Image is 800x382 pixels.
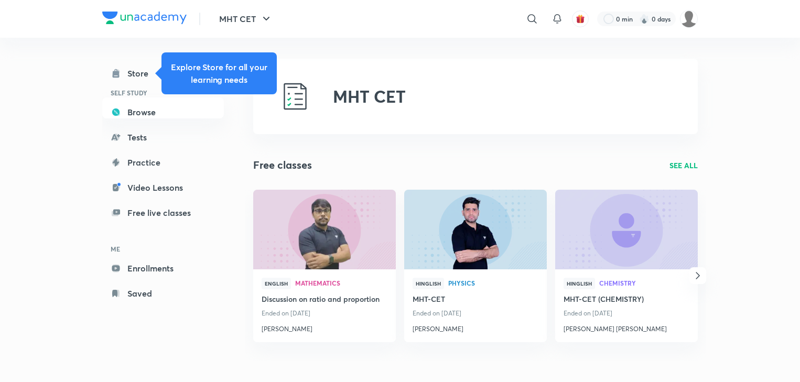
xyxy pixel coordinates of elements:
img: MHT CET [278,80,312,113]
a: Company Logo [102,12,187,27]
img: new-thumbnail [252,189,397,270]
img: streak [639,14,650,24]
button: avatar [572,10,589,27]
a: MHT-CET (CHEMISTRY) [564,293,689,307]
a: Physics [448,280,538,287]
p: Ended on [DATE] [564,307,689,320]
a: Enrollments [102,258,224,279]
span: English [262,278,291,289]
span: Mathematics [295,280,387,286]
a: Saved [102,283,224,304]
img: avatar [576,14,585,24]
img: Company Logo [102,12,187,24]
h2: Free classes [253,157,312,173]
a: new-thumbnail [404,190,547,269]
span: Hinglish [564,278,595,289]
span: Chemistry [599,280,689,286]
a: Tests [102,127,224,148]
a: Free live classes [102,202,224,223]
a: Mathematics [295,280,387,287]
p: Ended on [DATE] [262,307,387,320]
h2: MHT CET [333,86,406,106]
a: [PERSON_NAME] [PERSON_NAME] [564,320,689,334]
img: new-thumbnail [554,189,699,270]
span: Hinglish [413,278,444,289]
a: [PERSON_NAME] [413,320,538,334]
a: MHT-CET [413,293,538,307]
button: MHT CET [213,8,279,29]
h6: SELF STUDY [102,84,224,102]
p: Ended on [DATE] [413,307,538,320]
a: new-thumbnail [555,190,698,269]
h5: Explore Store for all your learning needs [170,61,268,86]
a: SEE ALL [669,160,698,171]
span: Physics [448,280,538,286]
a: Browse [102,102,224,123]
a: new-thumbnail [253,190,396,269]
div: Store [127,67,155,80]
a: Store [102,63,224,84]
a: [PERSON_NAME] [262,320,387,334]
img: new-thumbnail [403,189,548,270]
img: Vivek Patil [680,10,698,28]
a: Chemistry [599,280,689,287]
a: Discussion on ratio and proportion [262,293,387,307]
h6: ME [102,240,224,258]
a: Practice [102,152,224,173]
a: Video Lessons [102,177,224,198]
